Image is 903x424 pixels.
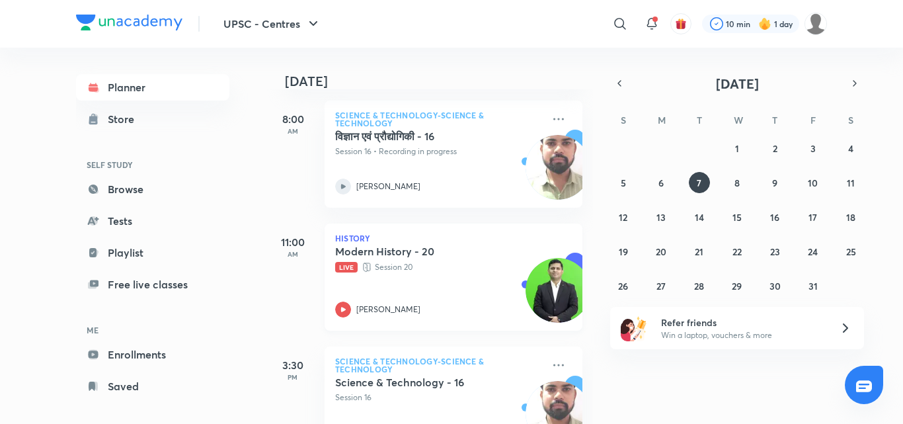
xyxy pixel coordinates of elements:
[76,319,229,341] h6: ME
[335,262,358,273] span: Live
[335,392,543,403] p: Session 16
[770,245,780,258] abbr: October 23, 2025
[689,241,710,262] button: October 21, 2025
[846,211,855,224] abbr: October 18, 2025
[285,73,596,89] h4: [DATE]
[764,275,785,296] button: October 30, 2025
[619,211,627,224] abbr: October 12, 2025
[675,18,687,30] img: avatar
[76,176,229,202] a: Browse
[764,172,785,193] button: October 9, 2025
[356,304,420,316] p: [PERSON_NAME]
[803,206,824,228] button: October 17, 2025
[335,245,500,258] h5: Modern History - 20
[266,373,319,381] p: PM
[76,106,229,132] a: Store
[618,280,628,292] abbr: October 26, 2025
[266,250,319,258] p: AM
[661,316,824,329] h6: Refer friends
[808,211,817,224] abbr: October 17, 2025
[658,114,666,126] abbr: Monday
[694,280,704,292] abbr: October 28, 2025
[76,74,229,101] a: Planner
[758,17,771,30] img: streak
[808,245,818,258] abbr: October 24, 2025
[846,245,856,258] abbr: October 25, 2025
[266,127,319,135] p: AM
[695,211,704,224] abbr: October 14, 2025
[764,206,785,228] button: October 16, 2025
[840,172,861,193] button: October 11, 2025
[689,206,710,228] button: October 14, 2025
[216,11,329,37] button: UPSC - Centres
[695,245,703,258] abbr: October 21, 2025
[619,245,628,258] abbr: October 19, 2025
[734,177,740,189] abbr: October 8, 2025
[689,172,710,193] button: October 7, 2025
[621,177,626,189] abbr: October 5, 2025
[735,142,739,155] abbr: October 1, 2025
[629,74,845,93] button: [DATE]
[76,15,182,34] a: Company Logo
[650,241,672,262] button: October 20, 2025
[266,234,319,250] h5: 11:00
[76,208,229,234] a: Tests
[840,241,861,262] button: October 25, 2025
[726,275,748,296] button: October 29, 2025
[726,138,748,159] button: October 1, 2025
[335,376,500,389] h5: Science & Technology - 16
[848,142,853,155] abbr: October 4, 2025
[716,75,759,93] span: [DATE]
[76,341,229,368] a: Enrollments
[76,153,229,176] h6: SELF STUDY
[613,206,634,228] button: October 12, 2025
[810,114,816,126] abbr: Friday
[808,280,818,292] abbr: October 31, 2025
[764,138,785,159] button: October 2, 2025
[266,357,319,373] h5: 3:30
[335,234,572,242] p: History
[266,111,319,127] h5: 8:00
[697,114,702,126] abbr: Tuesday
[726,172,748,193] button: October 8, 2025
[726,241,748,262] button: October 22, 2025
[335,146,543,157] p: Session 16 • Recording in progress
[661,329,824,341] p: Win a laptop, vouchers & more
[76,271,229,298] a: Free live classes
[335,357,543,373] p: Science & Technology-Science & Technology
[76,15,182,30] img: Company Logo
[656,211,666,224] abbr: October 13, 2025
[658,177,664,189] abbr: October 6, 2025
[710,17,723,30] img: check rounded
[803,138,824,159] button: October 3, 2025
[670,13,691,34] button: avatar
[726,206,748,228] button: October 15, 2025
[805,13,827,35] img: Abhijeet Srivastav
[810,142,816,155] abbr: October 3, 2025
[764,241,785,262] button: October 23, 2025
[803,275,824,296] button: October 31, 2025
[650,206,672,228] button: October 13, 2025
[689,275,710,296] button: October 28, 2025
[613,275,634,296] button: October 26, 2025
[808,177,818,189] abbr: October 10, 2025
[840,138,861,159] button: October 4, 2025
[803,172,824,193] button: October 10, 2025
[656,245,666,258] abbr: October 20, 2025
[772,114,777,126] abbr: Thursday
[613,172,634,193] button: October 5, 2025
[848,114,853,126] abbr: Saturday
[621,315,647,341] img: referral
[840,206,861,228] button: October 18, 2025
[335,130,500,143] h5: विज्ञान एवं प्रौद्योगिकी - 16
[773,142,777,155] abbr: October 2, 2025
[803,241,824,262] button: October 24, 2025
[772,177,777,189] abbr: October 9, 2025
[335,111,543,127] p: Science & Technology-Science & Technology
[613,241,634,262] button: October 19, 2025
[650,172,672,193] button: October 6, 2025
[770,211,779,224] abbr: October 16, 2025
[335,261,543,274] p: Session 20
[732,211,742,224] abbr: October 15, 2025
[656,280,666,292] abbr: October 27, 2025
